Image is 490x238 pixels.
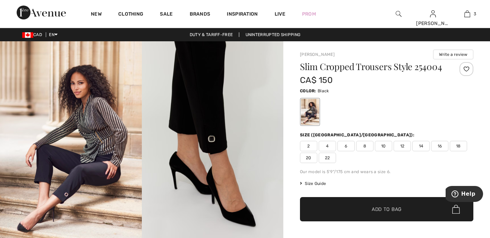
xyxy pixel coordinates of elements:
[394,141,411,151] span: 12
[450,10,484,18] a: 3
[17,6,66,19] img: 1ère Avenue
[430,10,436,18] img: My Info
[416,20,450,27] div: [PERSON_NAME]
[300,88,316,93] span: Color:
[452,205,460,214] img: Bag.svg
[300,197,473,221] button: Add to Bag
[275,10,285,18] a: Live
[450,141,467,151] span: 18
[356,141,373,151] span: 8
[446,186,483,203] iframe: Opens a widget where you can find more information
[396,10,402,18] img: search the website
[474,11,476,17] span: 3
[190,11,210,18] a: Brands
[319,153,336,163] span: 22
[49,32,58,37] span: EN
[412,141,430,151] span: 14
[300,153,317,163] span: 20
[301,99,319,125] div: Black
[431,141,448,151] span: 16
[300,180,326,187] span: Size Guide
[300,132,416,138] div: Size ([GEOGRAPHIC_DATA]/[GEOGRAPHIC_DATA]):
[160,11,173,18] a: Sale
[372,206,402,213] span: Add to Bag
[22,32,45,37] span: CAD
[300,62,445,71] h1: Slim Cropped Trousers Style 254004
[464,10,470,18] img: My Bag
[433,50,473,59] button: Write a review
[22,32,33,38] img: Canadian Dollar
[227,11,258,18] span: Inspiration
[300,75,333,85] span: CA$ 150
[300,52,335,57] a: [PERSON_NAME]
[91,11,102,18] a: New
[302,10,316,18] a: Prom
[300,141,317,151] span: 2
[430,10,436,17] a: Sign In
[118,11,143,18] a: Clothing
[319,141,336,151] span: 4
[300,169,473,175] div: Our model is 5'9"/175 cm and wears a size 6.
[375,141,392,151] span: 10
[337,141,355,151] span: 6
[318,88,329,93] span: Black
